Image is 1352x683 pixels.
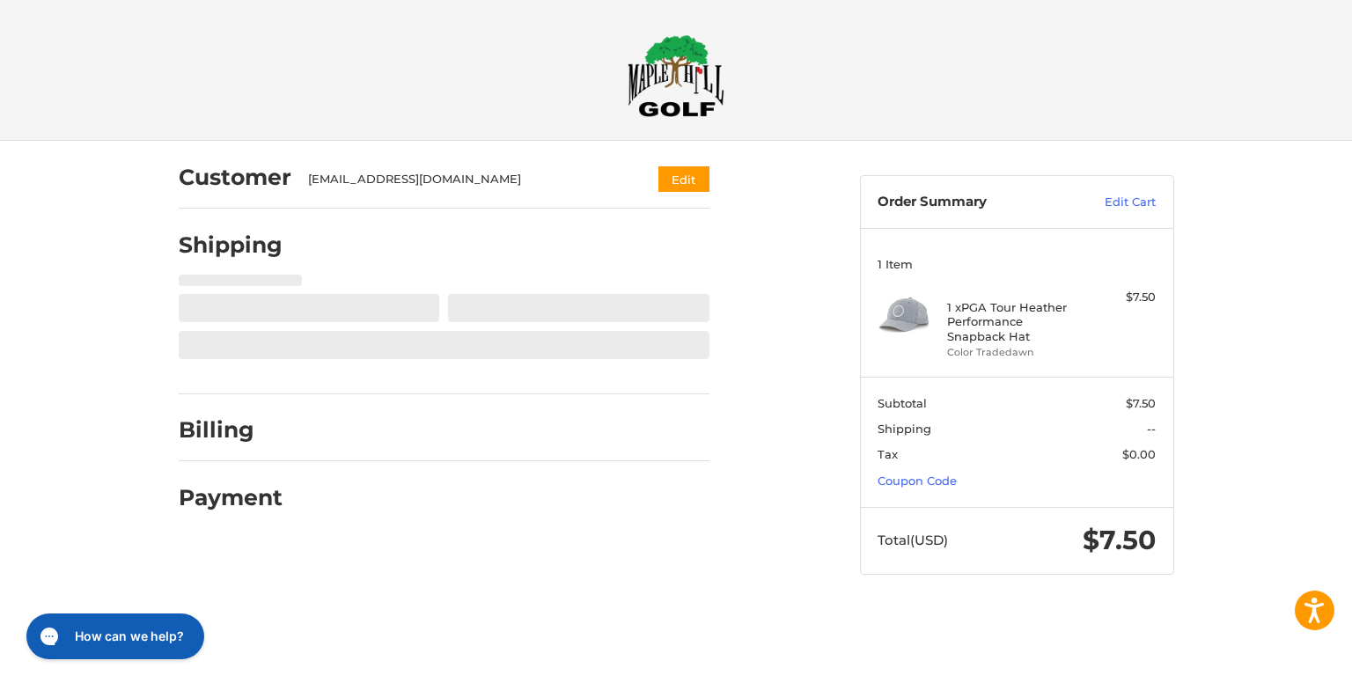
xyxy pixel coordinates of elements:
iframe: Gorgias live chat messenger [18,607,209,665]
h4: 1 x PGA Tour Heather Performance Snapback Hat [947,300,1082,343]
span: Tax [878,447,898,461]
span: -- [1147,422,1156,436]
h3: 1 Item [878,257,1156,271]
span: Subtotal [878,396,927,410]
div: [EMAIL_ADDRESS][DOMAIN_NAME] [308,171,624,188]
span: $7.50 [1083,524,1156,556]
span: $0.00 [1122,447,1156,461]
span: Shipping [878,422,931,436]
h2: Billing [179,416,282,444]
h2: Customer [179,164,291,191]
h2: Shipping [179,231,283,259]
span: Total (USD) [878,532,948,548]
h2: Payment [179,484,283,511]
li: Color Tradedawn [947,345,1082,360]
a: Coupon Code [878,474,957,488]
a: Edit Cart [1067,194,1156,211]
span: $7.50 [1126,396,1156,410]
h3: Order Summary [878,194,1067,211]
div: $7.50 [1086,289,1156,306]
button: Edit [658,166,709,192]
img: Maple Hill Golf [628,34,724,117]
